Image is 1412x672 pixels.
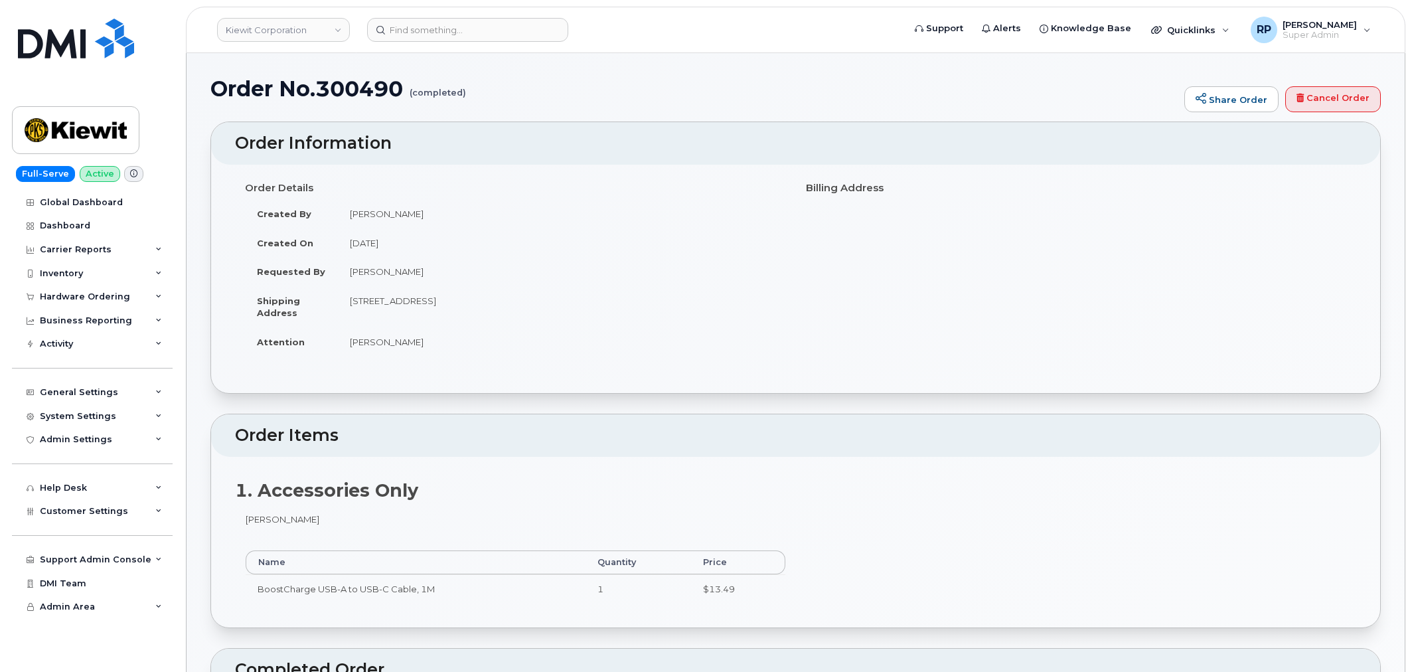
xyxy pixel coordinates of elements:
a: Share Order [1184,86,1279,113]
h1: Order No.300490 [210,77,1178,100]
h2: Order Information [235,134,1356,153]
th: Quantity [586,550,691,574]
strong: 1. Accessories Only [235,479,418,501]
td: $13.49 [691,574,785,604]
h4: Order Details [245,183,786,194]
h4: Billing Address [806,183,1347,194]
div: [PERSON_NAME] [235,513,796,616]
th: Name [246,550,586,574]
td: [PERSON_NAME] [338,327,786,357]
td: [PERSON_NAME] [338,257,786,286]
td: [DATE] [338,228,786,258]
td: [STREET_ADDRESS] [338,286,786,327]
a: Cancel Order [1285,86,1381,113]
strong: Attention [257,337,305,347]
strong: Created On [257,238,313,248]
h2: Order Items [235,426,1356,445]
td: BoostCharge USB-A to USB-C Cable, 1M [246,574,586,604]
strong: Requested By [257,266,325,277]
strong: Shipping Address [257,295,300,319]
td: [PERSON_NAME] [338,199,786,228]
iframe: Messenger Launcher [1354,614,1402,662]
th: Price [691,550,785,574]
strong: Created By [257,209,311,219]
td: 1 [586,574,691,604]
small: (completed) [410,77,466,98]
